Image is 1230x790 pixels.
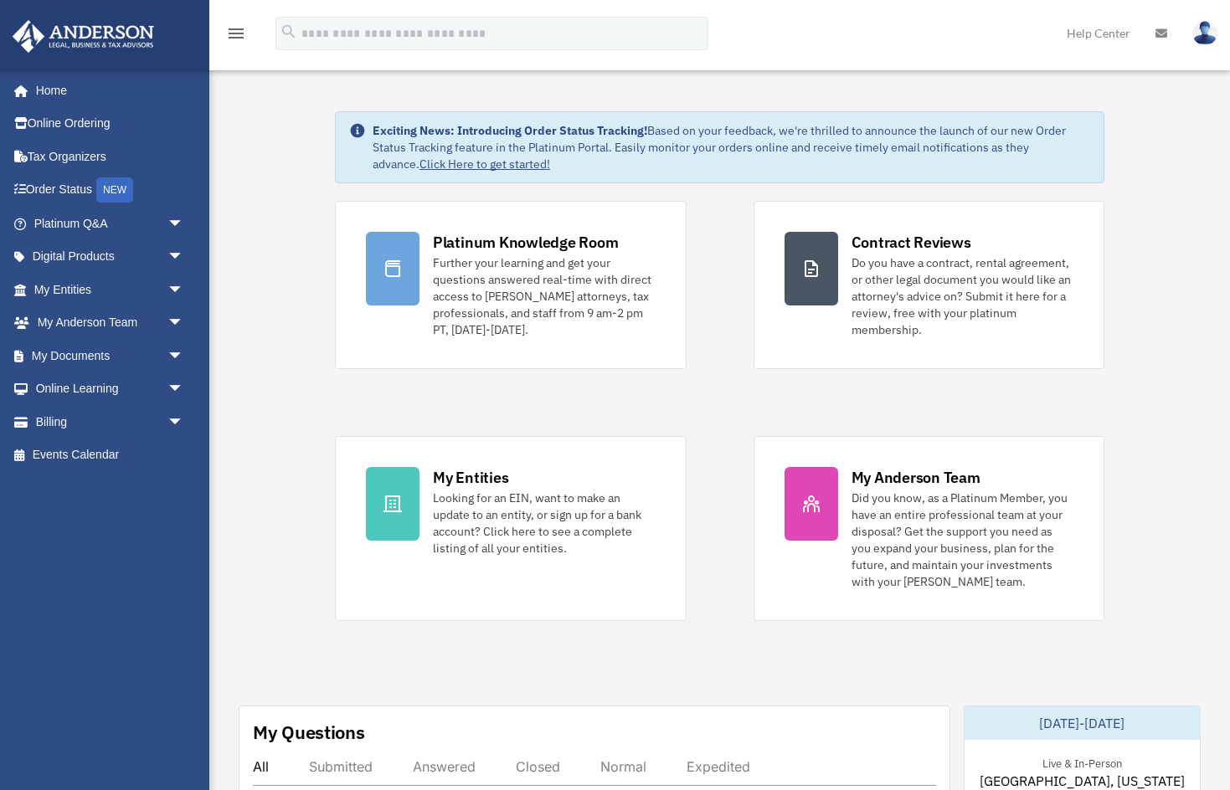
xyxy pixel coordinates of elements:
[12,306,209,340] a: My Anderson Teamarrow_drop_down
[226,23,246,44] i: menu
[167,339,201,373] span: arrow_drop_down
[12,439,209,472] a: Events Calendar
[8,20,159,53] img: Anderson Advisors Platinum Portal
[12,339,209,372] a: My Documentsarrow_drop_down
[1192,21,1217,45] img: User Pic
[12,240,209,274] a: Digital Productsarrow_drop_down
[167,273,201,307] span: arrow_drop_down
[167,306,201,341] span: arrow_drop_down
[433,232,619,253] div: Platinum Knowledge Room
[253,720,365,745] div: My Questions
[12,273,209,306] a: My Entitiesarrow_drop_down
[12,173,209,208] a: Order StatusNEW
[754,201,1105,369] a: Contract Reviews Do you have a contract, rental agreement, or other legal document you would like...
[1029,753,1135,771] div: Live & In-Person
[373,123,647,138] strong: Exciting News: Introducing Order Status Tracking!
[516,758,560,775] div: Closed
[335,201,687,369] a: Platinum Knowledge Room Further your learning and get your questions answered real-time with dire...
[687,758,750,775] div: Expedited
[12,74,201,107] a: Home
[433,467,508,488] div: My Entities
[12,107,209,141] a: Online Ordering
[419,156,550,172] a: Click Here to get started!
[852,490,1074,590] div: Did you know, as a Platinum Member, you have an entire professional team at your disposal? Get th...
[600,758,646,775] div: Normal
[433,254,656,338] div: Further your learning and get your questions answered real-time with direct access to [PERSON_NAM...
[965,706,1200,740] div: [DATE]-[DATE]
[433,490,656,557] div: Looking for an EIN, want to make an update to an entity, or sign up for a bank account? Click her...
[167,405,201,439] span: arrow_drop_down
[12,405,209,439] a: Billingarrow_drop_down
[852,232,971,253] div: Contract Reviews
[12,207,209,240] a: Platinum Q&Aarrow_drop_down
[167,207,201,241] span: arrow_drop_down
[309,758,373,775] div: Submitted
[167,240,201,274] span: arrow_drop_down
[852,254,1074,338] div: Do you have a contract, rental agreement, or other legal document you would like an attorney's ad...
[335,436,687,621] a: My Entities Looking for an EIN, want to make an update to an entity, or sign up for a bank accoun...
[226,29,246,44] a: menu
[852,467,980,488] div: My Anderson Team
[96,177,133,203] div: NEW
[12,140,209,173] a: Tax Organizers
[413,758,476,775] div: Answered
[167,372,201,407] span: arrow_drop_down
[12,372,209,406] a: Online Learningarrow_drop_down
[253,758,269,775] div: All
[280,23,298,41] i: search
[373,122,1090,172] div: Based on your feedback, we're thrilled to announce the launch of our new Order Status Tracking fe...
[754,436,1105,621] a: My Anderson Team Did you know, as a Platinum Member, you have an entire professional team at your...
